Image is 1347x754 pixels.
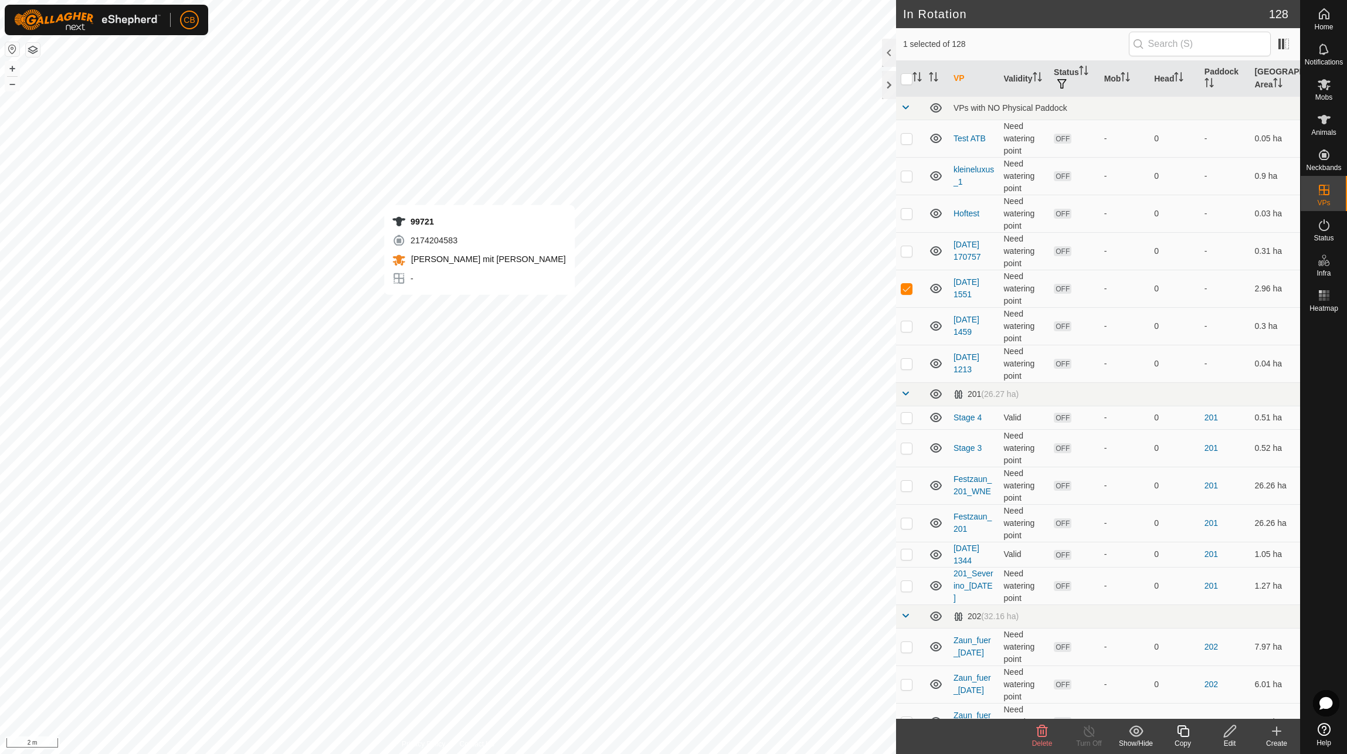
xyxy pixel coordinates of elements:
[1317,199,1330,206] span: VPs
[903,7,1269,21] h2: In Rotation
[1104,641,1145,653] div: -
[1200,157,1250,195] td: -
[1054,481,1071,491] span: OFF
[1301,718,1347,751] a: Help
[1049,61,1100,97] th: Status
[1149,195,1200,232] td: 0
[1309,305,1338,312] span: Heatmap
[1079,67,1088,77] p-sorticon: Activate to sort
[954,165,994,186] a: kleineluxus_1
[1149,120,1200,157] td: 0
[999,345,1049,382] td: Need watering point
[1104,442,1145,454] div: -
[1149,542,1200,567] td: 0
[14,9,161,30] img: Gallagher Logo
[1066,738,1112,749] div: Turn Off
[1054,550,1071,560] span: OFF
[1054,134,1071,144] span: OFF
[1054,518,1071,528] span: OFF
[999,270,1049,307] td: Need watering point
[1250,232,1300,270] td: 0.31 ha
[1104,580,1145,592] div: -
[954,711,991,732] a: Zaun_fuer_[DATE]
[1149,406,1200,429] td: 0
[954,443,982,453] a: Stage 3
[954,512,992,534] a: Festzaun_201
[1104,358,1145,370] div: -
[1149,157,1200,195] td: 0
[1250,120,1300,157] td: 0.05 ha
[999,232,1049,270] td: Need watering point
[1250,504,1300,542] td: 26.26 ha
[1305,59,1343,66] span: Notifications
[1314,235,1334,242] span: Status
[1112,738,1159,749] div: Show/Hide
[999,703,1049,741] td: Need watering point
[1205,549,1218,559] a: 201
[929,74,938,83] p-sorticon: Activate to sort
[1311,129,1336,136] span: Animals
[1104,548,1145,561] div: -
[912,74,922,83] p-sorticon: Activate to sort
[1250,467,1300,504] td: 26.26 ha
[999,628,1049,665] td: Need watering point
[1306,164,1341,171] span: Neckbands
[1104,283,1145,295] div: -
[1317,739,1331,746] span: Help
[1054,717,1071,727] span: OFF
[1200,270,1250,307] td: -
[1054,642,1071,652] span: OFF
[1205,443,1218,453] a: 201
[392,233,566,247] div: 2174204583
[408,254,566,264] span: [PERSON_NAME] mit [PERSON_NAME]
[954,474,992,496] a: Festzaun_201_WNE
[1200,307,1250,345] td: -
[1032,739,1053,748] span: Delete
[1200,120,1250,157] td: -
[1149,345,1200,382] td: 0
[1250,345,1300,382] td: 0.04 ha
[1104,320,1145,332] div: -
[1317,270,1331,277] span: Infra
[1205,413,1218,422] a: 201
[1250,157,1300,195] td: 0.9 ha
[1315,94,1332,101] span: Mobs
[954,352,979,374] a: [DATE] 1213
[1104,716,1145,728] div: -
[954,389,1019,399] div: 201
[1100,61,1150,97] th: Mob
[5,77,19,91] button: –
[402,739,446,749] a: Privacy Policy
[1104,208,1145,220] div: -
[1205,481,1218,490] a: 201
[1149,703,1200,741] td: 0
[1159,738,1206,749] div: Copy
[1174,74,1183,83] p-sorticon: Activate to sort
[999,467,1049,504] td: Need watering point
[392,271,566,286] div: -
[1250,567,1300,604] td: 1.27 ha
[1250,195,1300,232] td: 0.03 ha
[1206,738,1253,749] div: Edit
[1033,74,1042,83] p-sorticon: Activate to sort
[1054,246,1071,256] span: OFF
[26,43,40,57] button: Map Layers
[1149,270,1200,307] td: 0
[954,636,991,657] a: Zaun_fuer_[DATE]
[1250,703,1300,741] td: 4.14 ha
[1149,61,1200,97] th: Head
[1104,170,1145,182] div: -
[954,544,979,565] a: [DATE] 1344
[1250,307,1300,345] td: 0.3 ha
[954,134,986,143] a: Test ATB
[1149,665,1200,703] td: 0
[1200,61,1250,97] th: Paddock
[1205,80,1214,89] p-sorticon: Activate to sort
[981,612,1019,621] span: (32.16 ha)
[1054,680,1071,690] span: OFF
[999,307,1049,345] td: Need watering point
[1269,5,1288,23] span: 128
[954,240,981,261] a: [DATE] 170757
[1205,581,1218,590] a: 201
[954,673,991,695] a: Zaun_fuer_[DATE]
